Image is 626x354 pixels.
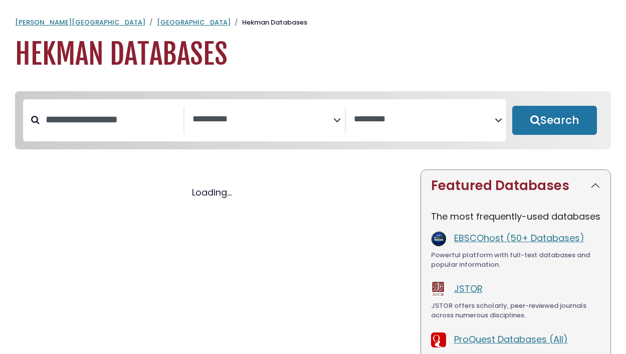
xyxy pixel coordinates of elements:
textarea: Search [354,114,495,125]
li: Hekman Databases [231,18,307,28]
a: [PERSON_NAME][GEOGRAPHIC_DATA] [15,18,145,27]
a: EBSCOhost (50+ Databases) [454,232,584,244]
p: The most frequently-used databases [431,210,600,223]
nav: Search filters [15,91,611,149]
h1: Hekman Databases [15,38,611,71]
textarea: Search [192,114,333,125]
div: JSTOR offers scholarly, peer-reviewed journals across numerous disciplines. [431,301,600,320]
button: Submit for Search Results [512,106,597,135]
a: ProQuest Databases (All) [454,333,568,345]
div: Powerful platform with full-text databases and popular information. [431,250,600,270]
button: Featured Databases [421,170,610,202]
nav: breadcrumb [15,18,611,28]
input: Search database by title or keyword [40,111,183,128]
div: Loading... [15,186,408,199]
a: [GEOGRAPHIC_DATA] [157,18,231,27]
a: JSTOR [454,282,483,295]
